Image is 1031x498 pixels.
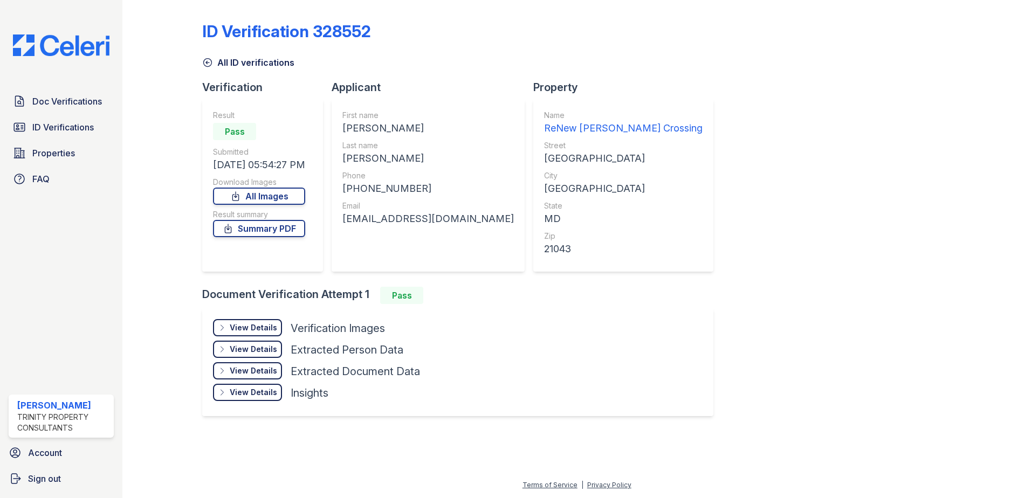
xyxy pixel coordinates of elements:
[342,170,514,181] div: Phone
[9,142,114,164] a: Properties
[17,399,109,412] div: [PERSON_NAME]
[587,481,631,489] a: Privacy Policy
[342,151,514,166] div: [PERSON_NAME]
[230,344,277,355] div: View Details
[342,211,514,226] div: [EMAIL_ADDRESS][DOMAIN_NAME]
[32,95,102,108] span: Doc Verifications
[213,110,305,121] div: Result
[202,80,332,95] div: Verification
[342,140,514,151] div: Last name
[544,211,703,226] div: MD
[291,342,403,357] div: Extracted Person Data
[202,287,722,304] div: Document Verification Attempt 1
[544,170,703,181] div: City
[213,188,305,205] a: All Images
[32,172,50,185] span: FAQ
[342,121,514,136] div: [PERSON_NAME]
[544,181,703,196] div: [GEOGRAPHIC_DATA]
[544,110,703,136] a: Name ReNew [PERSON_NAME] Crossing
[544,140,703,151] div: Street
[202,56,294,69] a: All ID verifications
[17,412,109,433] div: Trinity Property Consultants
[9,91,114,112] a: Doc Verifications
[4,468,118,489] a: Sign out
[202,22,371,41] div: ID Verification 328552
[544,151,703,166] div: [GEOGRAPHIC_DATA]
[544,231,703,241] div: Zip
[32,147,75,160] span: Properties
[342,110,514,121] div: First name
[291,364,420,379] div: Extracted Document Data
[523,481,578,489] a: Terms of Service
[4,442,118,464] a: Account
[213,147,305,157] div: Submitted
[213,123,256,140] div: Pass
[544,121,703,136] div: ReNew [PERSON_NAME] Crossing
[291,385,328,400] div: Insights
[213,177,305,188] div: Download Images
[380,287,423,304] div: Pass
[342,200,514,211] div: Email
[291,321,385,336] div: Verification Images
[230,365,277,376] div: View Details
[581,481,583,489] div: |
[4,34,118,56] img: CE_Logo_Blue-a8612792a0a2168367f1c8372b55b34899dd931a85d93a1a3d3e32e68fde9ad4.png
[213,209,305,220] div: Result summary
[342,181,514,196] div: [PHONE_NUMBER]
[544,110,703,121] div: Name
[213,157,305,172] div: [DATE] 05:54:27 PM
[28,472,61,485] span: Sign out
[544,200,703,211] div: State
[213,220,305,237] a: Summary PDF
[28,446,62,459] span: Account
[230,322,277,333] div: View Details
[230,387,277,398] div: View Details
[9,168,114,190] a: FAQ
[9,116,114,138] a: ID Verifications
[544,241,703,257] div: 21043
[332,80,533,95] div: Applicant
[533,80,722,95] div: Property
[986,455,1020,487] iframe: chat widget
[32,121,94,134] span: ID Verifications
